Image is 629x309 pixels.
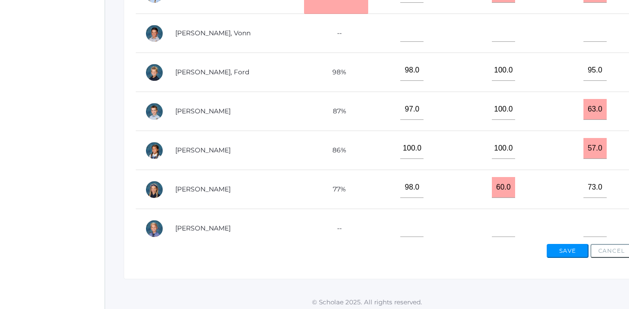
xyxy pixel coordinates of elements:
td: -- [304,209,368,248]
a: [PERSON_NAME] [175,185,231,193]
td: -- [304,14,368,53]
div: Daniel Sandeman [145,102,164,121]
a: [PERSON_NAME] [175,146,231,154]
a: [PERSON_NAME] [175,107,231,115]
td: 98% [304,53,368,92]
div: Esa Zacharia [145,219,164,238]
div: Fern Teffeteller [145,141,164,160]
div: Lucy Wilson [145,180,164,199]
button: Save [547,244,589,258]
p: © Scholae 2025. All rights reserved. [105,297,629,307]
td: 77% [304,170,368,209]
a: [PERSON_NAME], Vonn [175,29,251,37]
div: Ford McCollum [145,63,164,82]
td: 87% [304,92,368,131]
div: Vonn Mansi [145,24,164,43]
a: [PERSON_NAME], Ford [175,68,249,76]
td: 86% [304,131,368,170]
a: [PERSON_NAME] [175,224,231,232]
